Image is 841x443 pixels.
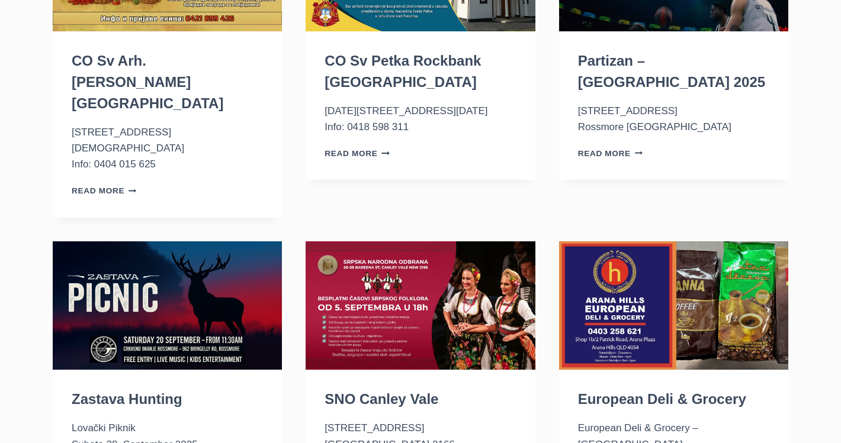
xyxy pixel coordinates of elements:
p: [STREET_ADDRESS][DEMOGRAPHIC_DATA] Info: 0404 015 625 [72,124,263,173]
a: Read More [325,149,390,158]
a: Read More [578,149,643,158]
a: CO Sv Arh. [PERSON_NAME] [GEOGRAPHIC_DATA] [72,53,223,111]
img: SNO Canley Vale [306,241,535,370]
p: [DATE][STREET_ADDRESS][DATE] Info: 0418 598 311 [325,103,516,135]
img: Zastava Hunting [53,241,282,370]
a: Partizan – [GEOGRAPHIC_DATA] 2025 [578,53,766,90]
img: European Deli & Grocery [559,241,788,370]
p: [STREET_ADDRESS] Rossmore [GEOGRAPHIC_DATA] [578,103,769,135]
a: Zastava Hunting [72,391,182,407]
a: European Deli & Grocery [578,391,746,407]
a: Read More [72,186,137,195]
a: SNO Canley Vale [325,391,438,407]
a: CO Sv Petka Rockbank [GEOGRAPHIC_DATA] [325,53,481,90]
